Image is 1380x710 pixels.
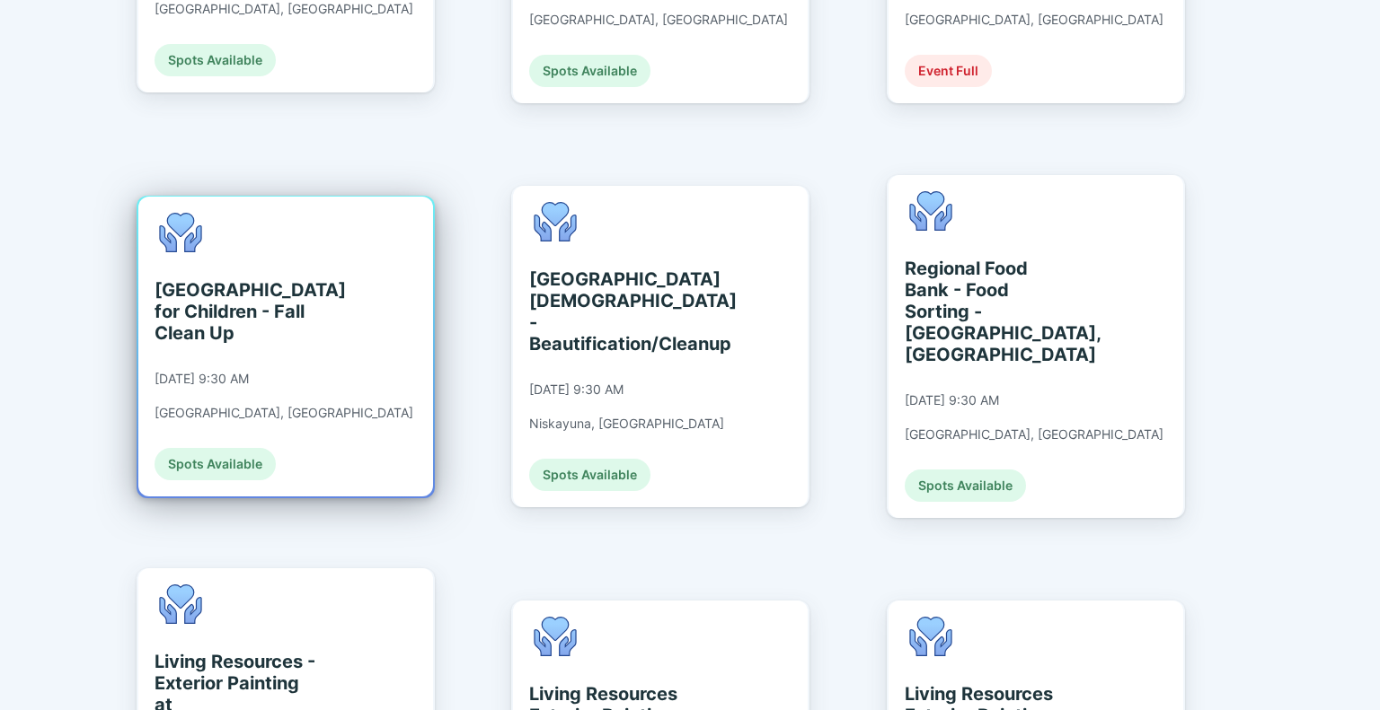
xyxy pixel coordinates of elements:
[905,392,999,408] div: [DATE] 9:30 AM
[155,279,319,344] div: [GEOGRAPHIC_DATA] for Children - Fall Clean Up
[155,44,276,76] div: Spots Available
[155,405,413,421] div: [GEOGRAPHIC_DATA], [GEOGRAPHIC_DATA]
[529,459,650,491] div: Spots Available
[905,469,1026,502] div: Spots Available
[155,448,276,480] div: Spots Available
[905,12,1163,28] div: [GEOGRAPHIC_DATA], [GEOGRAPHIC_DATA]
[529,55,650,87] div: Spots Available
[529,12,788,28] div: [GEOGRAPHIC_DATA], [GEOGRAPHIC_DATA]
[529,381,624,398] div: [DATE] 9:30 AM
[905,426,1163,443] div: [GEOGRAPHIC_DATA], [GEOGRAPHIC_DATA]
[155,1,413,17] div: [GEOGRAPHIC_DATA], [GEOGRAPHIC_DATA]
[529,416,724,432] div: Niskayuna, [GEOGRAPHIC_DATA]
[905,55,992,87] div: Event Full
[155,371,249,387] div: [DATE] 9:30 AM
[905,258,1069,365] div: Regional Food Bank - Food Sorting - [GEOGRAPHIC_DATA], [GEOGRAPHIC_DATA]
[529,268,694,355] div: [GEOGRAPHIC_DATA][DEMOGRAPHIC_DATA] - Beautification/Cleanup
